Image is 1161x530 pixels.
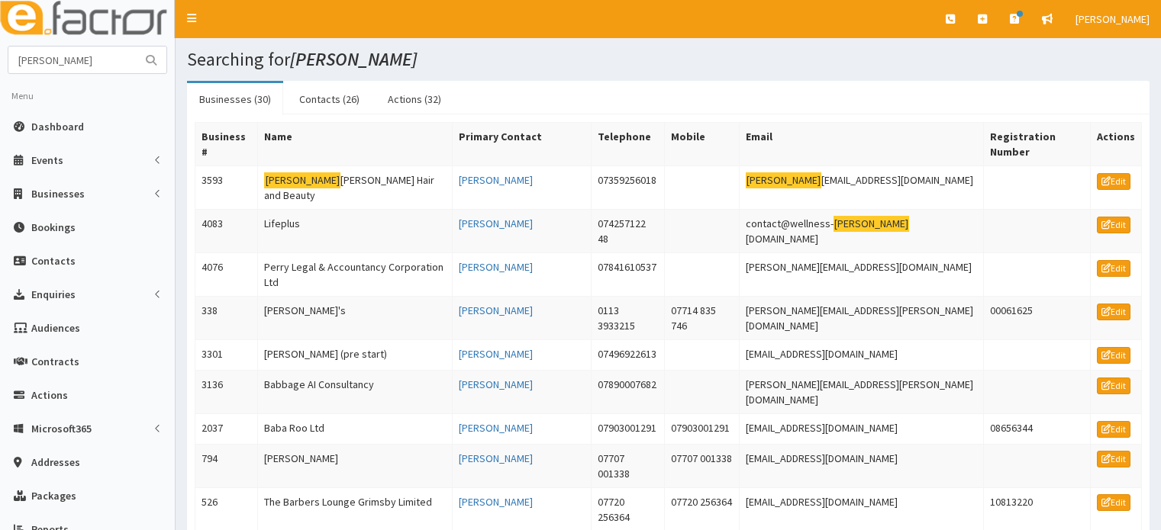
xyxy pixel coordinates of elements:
span: Dashboard [31,120,84,133]
th: Email [739,123,983,166]
td: 07903001291 [664,413,739,444]
th: Business # [195,123,258,166]
td: 3301 [195,340,258,371]
span: Enquiries [31,287,76,301]
td: Babbage AI Consultancy [258,370,453,413]
a: [PERSON_NAME] [459,421,533,435]
mark: [PERSON_NAME] [746,172,822,188]
h1: Searching for [187,50,1150,69]
td: [EMAIL_ADDRESS][DOMAIN_NAME] [739,166,983,210]
a: Edit [1097,421,1130,438]
td: [EMAIL_ADDRESS][DOMAIN_NAME] [739,340,983,371]
td: [PERSON_NAME] Hair and Beauty [258,166,453,210]
th: Name [258,123,453,166]
a: [PERSON_NAME] [459,304,533,317]
td: 3136 [195,370,258,413]
a: [PERSON_NAME] [459,260,533,274]
td: [PERSON_NAME][EMAIL_ADDRESS][PERSON_NAME][DOMAIN_NAME] [739,297,983,340]
mark: [PERSON_NAME] [834,216,910,232]
td: 338 [195,297,258,340]
td: 07903001291 [591,413,664,444]
a: Edit [1097,217,1130,233]
span: Microsoft365 [31,422,92,435]
th: Registration Number [983,123,1090,166]
td: [EMAIL_ADDRESS][DOMAIN_NAME] [739,413,983,444]
td: 4083 [195,210,258,253]
a: Contacts (26) [287,83,372,115]
th: Mobile [664,123,739,166]
a: Edit [1097,304,1130,320]
td: Perry Legal & Accountancy Corporation Ltd [258,253,453,297]
td: [PERSON_NAME][EMAIL_ADDRESS][PERSON_NAME][DOMAIN_NAME] [739,370,983,413]
a: Edit [1097,377,1130,394]
td: Lifeplus [258,210,453,253]
a: Actions (32) [376,83,453,115]
td: 0113 3933215 [591,297,664,340]
a: Businesses (30) [187,83,283,115]
span: Actions [31,388,68,402]
a: Edit [1097,260,1130,277]
td: 2037 [195,413,258,444]
span: Contracts [31,355,79,368]
th: Actions [1090,123,1141,166]
td: 07890007682 [591,370,664,413]
mark: [PERSON_NAME] [264,172,340,188]
td: 3593 [195,166,258,210]
td: 07707 001338 [591,444,664,487]
a: [PERSON_NAME] [459,173,533,187]
td: 08656344 [983,413,1090,444]
td: 07359256018 [591,166,664,210]
a: Edit [1097,494,1130,511]
td: contact@wellness- [DOMAIN_NAME] [739,210,983,253]
td: 794 [195,444,258,487]
td: 07496922613 [591,340,664,371]
span: Businesses [31,187,85,201]
td: [PERSON_NAME][EMAIL_ADDRESS][DOMAIN_NAME] [739,253,983,297]
td: Baba Roo Ltd [258,413,453,444]
td: 4076 [195,253,258,297]
td: 07841610537 [591,253,664,297]
span: Bookings [31,220,76,234]
span: Contacts [31,254,76,268]
a: Edit [1097,173,1130,190]
td: [EMAIL_ADDRESS][DOMAIN_NAME] [739,444,983,487]
a: Edit [1097,347,1130,364]
a: [PERSON_NAME] [459,451,533,465]
td: 07714 835 746 [664,297,739,340]
span: Packages [31,489,76,503]
a: [PERSON_NAME] [459,217,533,230]
td: [PERSON_NAME] [258,444,453,487]
td: 07707 001338 [664,444,739,487]
input: Search... [8,47,137,73]
span: Events [31,153,63,167]
td: [PERSON_NAME]'s [258,297,453,340]
td: [PERSON_NAME] (pre start) [258,340,453,371]
i: [PERSON_NAME] [290,47,417,71]
span: [PERSON_NAME] [1076,12,1150,26]
th: Telephone [591,123,664,166]
span: Addresses [31,455,80,469]
th: Primary Contact [452,123,591,166]
td: 074257122 48 [591,210,664,253]
td: 00061625 [983,297,1090,340]
span: Audiences [31,321,80,335]
a: [PERSON_NAME] [459,495,533,509]
a: [PERSON_NAME] [459,347,533,361]
a: [PERSON_NAME] [459,377,533,391]
a: Edit [1097,451,1130,467]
